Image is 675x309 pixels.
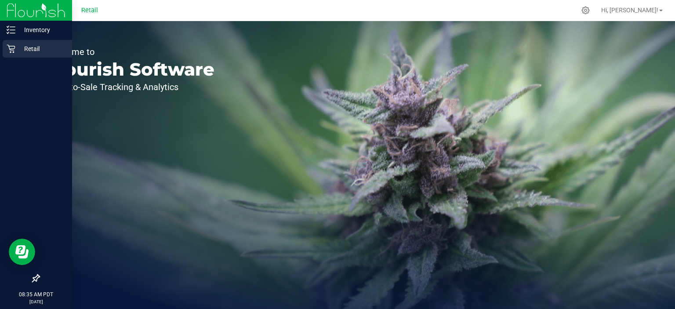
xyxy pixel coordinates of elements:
[47,47,214,56] p: Welcome to
[4,298,68,305] p: [DATE]
[580,6,591,15] div: Manage settings
[47,83,214,91] p: Seed-to-Sale Tracking & Analytics
[15,25,68,35] p: Inventory
[7,25,15,34] inline-svg: Inventory
[47,61,214,78] p: Flourish Software
[601,7,658,14] span: Hi, [PERSON_NAME]!
[4,291,68,298] p: 08:35 AM PDT
[7,44,15,53] inline-svg: Retail
[81,7,98,14] span: Retail
[15,44,68,54] p: Retail
[9,239,35,265] iframe: Resource center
